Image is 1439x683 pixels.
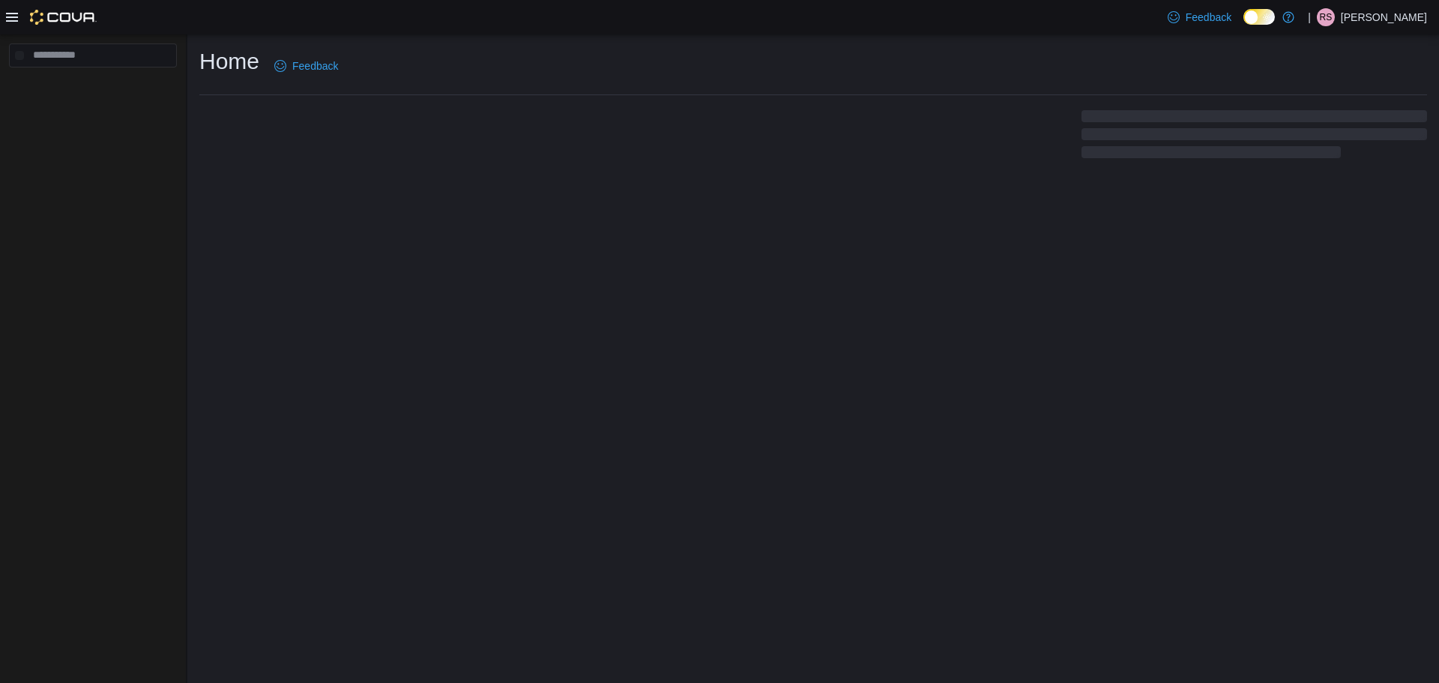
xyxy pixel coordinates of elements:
div: rodri sandoval [1317,8,1335,26]
p: | [1308,8,1311,26]
span: Feedback [292,58,338,73]
h1: Home [199,46,259,76]
span: Feedback [1186,10,1231,25]
p: [PERSON_NAME] [1341,8,1427,26]
span: rs [1320,8,1333,26]
a: Feedback [268,51,344,81]
input: Dark Mode [1243,9,1275,25]
span: Loading [1081,113,1427,161]
nav: Complex example [9,70,177,106]
img: Cova [30,10,97,25]
a: Feedback [1162,2,1237,32]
